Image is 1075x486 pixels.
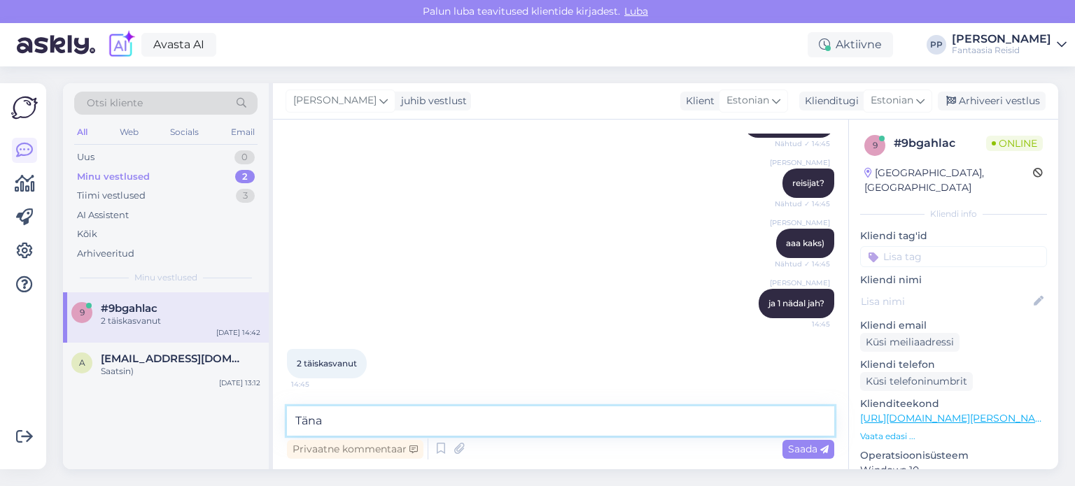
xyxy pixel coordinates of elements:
[219,378,260,388] div: [DATE] 13:12
[235,170,255,184] div: 2
[860,273,1047,287] p: Kliendi nimi
[141,33,216,57] a: Avasta AI
[80,307,85,317] span: 9
[680,94,715,108] div: Klient
[77,208,129,222] div: AI Assistent
[291,379,344,389] span: 14:45
[860,448,1047,463] p: Operatsioonisüsteem
[778,319,830,329] span: 14:45
[236,189,255,203] div: 3
[775,199,830,209] span: Nähtud ✓ 14:45
[864,166,1033,195] div: [GEOGRAPHIC_DATA], [GEOGRAPHIC_DATA]
[77,247,134,261] div: Arhiveeritud
[775,259,830,269] span: Nähtud ✓ 14:45
[860,430,1047,443] p: Vaata edasi ...
[287,406,834,436] textarea: Tän
[775,138,830,149] span: Nähtud ✓ 14:45
[792,178,824,188] span: reisijat?
[395,94,467,108] div: juhib vestlust
[860,372,973,391] div: Küsi telefoninumbrit
[952,45,1051,56] div: Fantaasia Reisid
[134,271,197,284] span: Minu vestlused
[79,357,85,368] span: a
[87,96,143,110] span: Otsi kliente
[101,352,246,365] span: aina.karja@mail.ee
[77,170,150,184] div: Minu vestlused
[938,92,1046,110] div: Arhiveeri vestlus
[986,136,1043,151] span: Online
[167,123,202,141] div: Socials
[786,238,824,248] span: aaa kaks)
[861,294,1031,309] input: Lisa nimi
[11,94,38,121] img: Askly Logo
[860,318,1047,333] p: Kliendi email
[860,229,1047,243] p: Kliendi tag'id
[287,440,423,459] div: Privaatne kommentaar
[77,227,97,241] div: Kõik
[860,357,1047,372] p: Kliendi telefon
[101,302,157,315] span: #9bgahlac
[808,32,893,57] div: Aktiivne
[101,315,260,327] div: 2 täiskasvanut
[216,327,260,338] div: [DATE] 14:42
[860,246,1047,267] input: Lisa tag
[770,217,830,228] span: [PERSON_NAME]
[770,157,830,168] span: [PERSON_NAME]
[873,140,878,150] span: 9
[788,443,829,455] span: Saada
[101,365,260,378] div: Saatsin)
[860,333,960,352] div: Küsi meiliaadressi
[297,358,357,369] span: 2 täiskasvanut
[726,93,769,108] span: Estonian
[77,150,94,164] div: Uus
[768,298,824,308] span: ja 1 nädal jah?
[228,123,258,141] div: Email
[117,123,141,141] div: Web
[77,189,146,203] div: Tiimi vestlused
[770,278,830,288] span: [PERSON_NAME]
[799,94,859,108] div: Klienditugi
[860,208,1047,220] div: Kliendi info
[860,463,1047,478] p: Windows 10
[894,135,986,152] div: # 9bgahlac
[106,30,136,59] img: explore-ai
[952,34,1051,45] div: [PERSON_NAME]
[952,34,1067,56] a: [PERSON_NAME]Fantaasia Reisid
[871,93,913,108] span: Estonian
[860,396,1047,411] p: Klienditeekond
[74,123,90,141] div: All
[234,150,255,164] div: 0
[620,5,652,17] span: Luba
[927,35,946,55] div: PP
[860,412,1053,424] a: [URL][DOMAIN_NAME][PERSON_NAME]
[293,93,377,108] span: [PERSON_NAME]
